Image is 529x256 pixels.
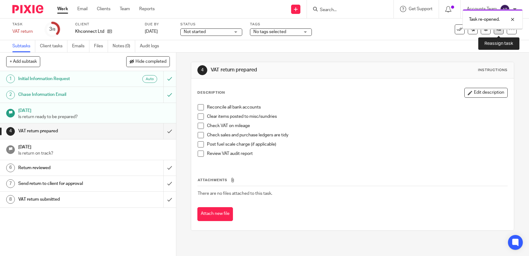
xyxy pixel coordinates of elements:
h1: [DATE] [18,106,170,114]
p: Khconnect Ltd [75,28,104,35]
div: 3 [49,26,55,33]
h1: VAT return submitted [18,195,111,204]
span: Attachments [198,178,227,182]
label: Status [180,22,242,27]
p: Clear items posted to misc/sundries [207,113,507,120]
p: Is return ready to be prepared? [18,114,170,120]
div: 1 [6,75,15,83]
small: /8 [52,28,55,31]
p: Post fuel scale charge (if applicable) [207,141,507,147]
h1: VAT return prepared [211,67,366,73]
span: There are no files attached to this task. [198,191,272,196]
a: Emails [72,40,89,52]
p: Reconcile all bank accounts [207,104,507,110]
div: 8 [6,195,15,204]
p: Check sales and purchase ledgers are tidy [207,132,507,138]
span: [DATE] [145,29,158,34]
label: Task [12,22,37,27]
p: Is return on track? [18,150,170,156]
div: 4 [6,127,15,136]
p: Check VAT on mileage [207,123,507,129]
a: Clients [97,6,110,12]
a: Email [77,6,88,12]
a: Files [94,40,108,52]
a: Audit logs [140,40,164,52]
h1: Send return to client for approval [18,179,111,188]
h1: [DATE] [18,143,170,150]
a: Notes (0) [113,40,135,52]
h1: VAT return prepared [18,126,111,136]
div: 6 [6,164,15,172]
button: Attach new file [197,207,233,221]
span: No tags selected [253,30,286,34]
a: Client tasks [40,40,67,52]
div: Instructions [478,68,508,73]
p: Task re-opened. [469,16,500,23]
div: Auto [142,75,157,83]
label: Due by [145,22,173,27]
a: Work [57,6,68,12]
p: Description [197,90,225,95]
div: VAT return [12,28,37,35]
img: Pixie [12,5,43,13]
h1: Return reviewed [18,163,111,173]
label: Client [75,22,137,27]
div: 7 [6,179,15,188]
span: Hide completed [135,59,166,64]
img: svg%3E [500,4,510,14]
button: + Add subtask [6,56,40,67]
button: Edit description [464,88,508,98]
label: Tags [250,22,312,27]
span: Not started [184,30,206,34]
a: Subtasks [12,40,35,52]
div: 2 [6,91,15,99]
h1: Chase Information Email [18,90,111,99]
button: Hide completed [126,56,170,67]
h1: Initial Information Request [18,74,111,83]
div: 4 [197,65,207,75]
a: Team [120,6,130,12]
p: Review VAT audit report [207,151,507,157]
a: Reports [139,6,155,12]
